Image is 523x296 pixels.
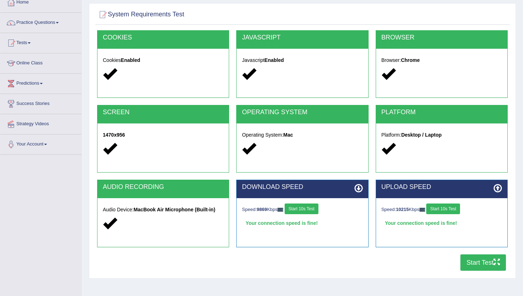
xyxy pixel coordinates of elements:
strong: MacBook Air Microphone (Built-in) [133,207,215,212]
a: Online Class [0,53,81,71]
h2: SCREEN [103,109,223,116]
button: Start Test [460,254,506,271]
h2: JAVASCRIPT [242,34,363,41]
strong: Enabled [264,57,284,63]
button: Start 10s Test [285,203,318,214]
h5: Operating System: [242,132,363,138]
h2: UPLOAD SPEED [381,184,502,191]
img: ajax-loader-fb-connection.gif [419,208,425,212]
h5: Javascript [242,58,363,63]
h2: PLATFORM [381,109,502,116]
h2: COOKIES [103,34,223,41]
h2: AUDIO RECORDING [103,184,223,191]
a: Strategy Videos [0,114,81,132]
strong: 9869 [257,207,267,212]
div: Speed: Kbps [381,203,502,216]
strong: Desktop / Laptop [401,132,442,138]
h5: Cookies [103,58,223,63]
div: Speed: Kbps [242,203,363,216]
div: Your connection speed is fine! [381,218,502,228]
button: Start 10s Test [426,203,460,214]
strong: Mac [283,132,293,138]
strong: Enabled [121,57,140,63]
div: Your connection speed is fine! [242,218,363,228]
h2: BROWSER [381,34,502,41]
a: Predictions [0,74,81,91]
img: ajax-loader-fb-connection.gif [278,208,283,212]
h2: OPERATING SYSTEM [242,109,363,116]
h5: Audio Device: [103,207,223,212]
strong: 1470x956 [103,132,125,138]
a: Tests [0,33,81,51]
h5: Platform: [381,132,502,138]
h2: DOWNLOAD SPEED [242,184,363,191]
a: Your Account [0,134,81,152]
h2: System Requirements Test [97,9,184,20]
a: Practice Questions [0,13,81,31]
a: Success Stories [0,94,81,112]
strong: 10215 [396,207,409,212]
strong: Chrome [401,57,420,63]
h5: Browser: [381,58,502,63]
